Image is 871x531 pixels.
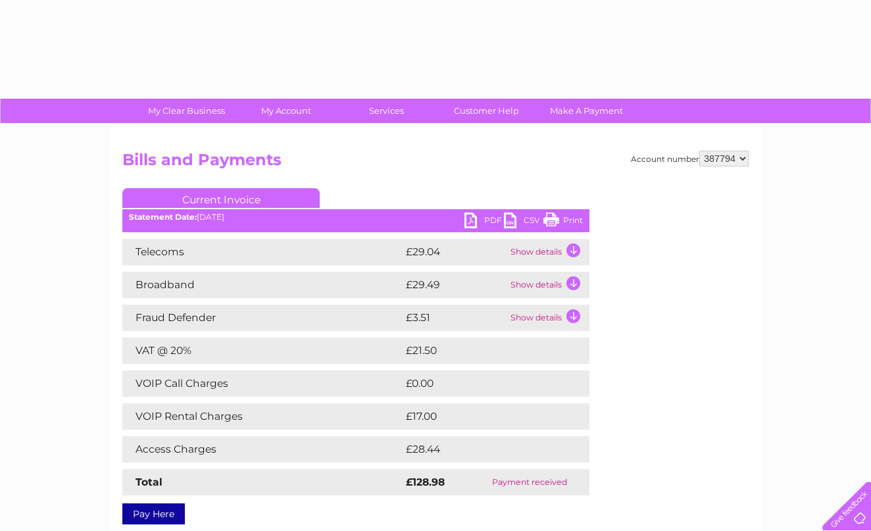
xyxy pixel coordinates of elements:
[122,213,589,222] div: [DATE]
[464,213,504,232] a: PDF
[470,469,589,495] td: Payment received
[543,213,583,232] a: Print
[122,239,403,265] td: Telecoms
[122,370,403,397] td: VOIP Call Charges
[507,305,589,331] td: Show details
[504,213,543,232] a: CSV
[403,305,507,331] td: £3.51
[631,151,749,166] div: Account number
[403,436,564,463] td: £28.44
[403,239,507,265] td: £29.04
[122,503,185,524] a: Pay Here
[129,212,197,222] b: Statement Date:
[403,370,559,397] td: £0.00
[122,188,320,208] a: Current Invoice
[122,338,403,364] td: VAT @ 20%
[507,239,589,265] td: Show details
[136,476,162,488] strong: Total
[122,305,403,331] td: Fraud Defender
[406,476,445,488] strong: £128.98
[403,272,507,298] td: £29.49
[132,99,241,123] a: My Clear Business
[332,99,441,123] a: Services
[507,272,589,298] td: Show details
[122,151,749,176] h2: Bills and Payments
[403,338,562,364] td: £21.50
[432,99,541,123] a: Customer Help
[532,99,641,123] a: Make A Payment
[403,403,562,430] td: £17.00
[122,403,403,430] td: VOIP Rental Charges
[122,272,403,298] td: Broadband
[232,99,341,123] a: My Account
[122,436,403,463] td: Access Charges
